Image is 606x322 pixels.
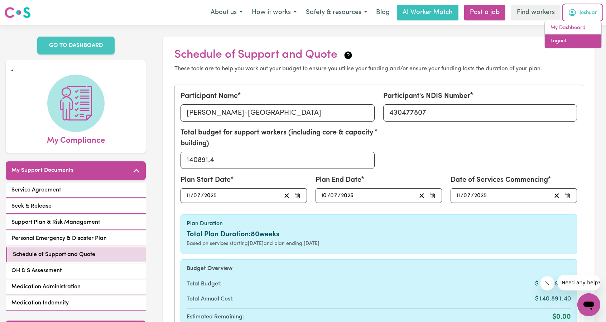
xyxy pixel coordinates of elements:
span: Service Agreement [11,186,61,194]
span: / [191,193,193,199]
a: AI Worker Match [397,5,458,20]
span: Medication Indemnity [11,299,69,307]
span: / [461,193,463,199]
span: / [327,193,330,199]
div: My Account [544,21,602,48]
button: My Account [563,5,602,20]
span: / [201,193,204,199]
button: About us [206,5,247,20]
input: -- [456,191,461,200]
input: -- [186,191,191,200]
a: Schedule of Support and Quote [6,247,146,262]
a: My Dashboard [545,21,601,35]
input: ---- [341,191,354,200]
label: Plan Start Date [181,175,231,185]
a: My Compliance [11,75,140,147]
h5: My Support Documents [11,167,73,174]
img: Careseekers logo [4,6,31,19]
span: 0 [463,193,467,199]
a: Service Agreement [6,183,146,198]
input: -- [464,191,471,200]
a: Careseekers logo [4,4,31,21]
a: Logout [545,34,601,48]
a: GO TO DASHBOARD [37,37,115,55]
label: Total budget for support workers (including core & capacity building) [181,127,375,149]
span: Total Budget: [187,280,221,288]
span: / [471,193,474,199]
h6: Budget Overview [187,265,571,272]
iframe: Button to launch messaging window [577,293,600,316]
a: Blog [372,5,394,20]
div: Total Plan Duration: 80 weeks [187,229,571,240]
span: Joshuar [579,9,597,17]
button: How it works [247,5,301,20]
span: Total Annual Cost: [187,295,234,303]
span: Seek & Release [11,202,52,210]
iframe: Close message [540,276,554,290]
span: 0 [193,193,197,199]
label: Date of Services Commencing [451,175,548,185]
span: Estimated Remaining: [187,313,244,321]
span: Schedule of Support and Quote [13,250,95,259]
input: -- [331,191,338,200]
span: My Compliance [47,132,105,147]
iframe: Message from company [557,275,600,290]
span: Support Plan & Risk Management [11,218,100,227]
input: ---- [474,191,487,200]
span: 0 [330,193,334,199]
p: These tools are to help you work out your budget to ensure you utilise your funding and/or ensure... [174,65,583,73]
span: $140,891.40 [535,279,571,289]
h2: Schedule of Support and Quote [174,48,583,62]
span: $140,891.40 [535,294,571,304]
input: ---- [204,191,217,200]
span: Medication Administration [11,283,81,291]
a: Medication Administration [6,280,146,294]
div: Based on services starting [DATE] and plan ending [DATE] [187,240,571,247]
input: -- [321,191,327,200]
span: / [338,193,341,199]
span: Personal Emergency & Disaster Plan [11,234,107,243]
a: Post a job [464,5,505,20]
a: Support Plan & Risk Management [6,215,146,230]
button: Safety & resources [301,5,372,20]
button: My Support Documents [6,161,146,180]
a: Find workers [511,5,561,20]
a: Seek & Release [6,199,146,214]
a: Medication Indemnity [6,296,146,311]
span: OH & S Assessment [11,266,62,275]
a: Personal Emergency & Disaster Plan [6,231,146,246]
span: Need any help? [4,5,43,11]
label: Plan End Date [316,175,361,185]
label: Participant Name [181,91,238,101]
input: -- [194,191,201,200]
h6: Plan Duration [187,221,571,227]
a: OH & S Assessment [6,264,146,278]
label: Participant's NDIS Number [383,91,470,101]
